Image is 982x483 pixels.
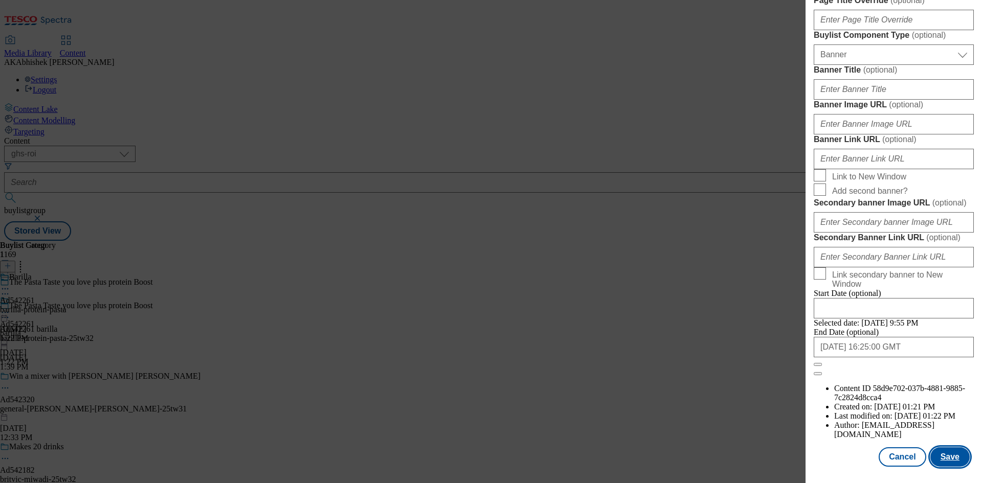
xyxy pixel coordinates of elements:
label: Banner Title [814,65,974,75]
span: [DATE] 01:22 PM [895,411,955,420]
input: Enter Banner Title [814,79,974,100]
span: Link to New Window [832,172,906,181]
span: Start Date (optional) [814,289,881,297]
span: ( optional ) [932,198,967,207]
label: Secondary banner Image URL [814,198,974,208]
input: Enter Page Title Override [814,10,974,30]
li: Created on: [834,402,974,411]
span: Selected date: [DATE] 9:55 PM [814,318,918,327]
span: End Date (optional) [814,328,879,336]
label: Secondary Banner Link URL [814,233,974,243]
span: Add second banner? [832,187,908,196]
label: Buylist Component Type [814,30,974,40]
span: [DATE] 01:21 PM [874,402,935,411]
span: [EMAIL_ADDRESS][DOMAIN_NAME] [834,421,934,439]
input: Enter Banner Image URL [814,114,974,134]
button: Save [930,447,970,467]
li: Content ID [834,384,974,402]
input: Enter Date [814,337,974,357]
span: ( optional ) [912,31,946,39]
span: Link secondary banner to New Window [832,270,970,289]
li: Author: [834,421,974,439]
span: ( optional ) [882,135,917,144]
span: ( optional ) [926,233,961,242]
button: Cancel [879,447,926,467]
input: Enter Secondary Banner Link URL [814,247,974,267]
label: Banner Link URL [814,134,974,145]
span: ( optional ) [889,100,923,109]
label: Banner Image URL [814,100,974,110]
span: 58d9e702-037b-4881-9885-7c2824d8cca4 [834,384,965,402]
input: Enter Secondary banner Image URL [814,212,974,233]
input: Enter Banner Link URL [814,149,974,169]
li: Last modified on: [834,411,974,421]
span: ( optional ) [863,65,898,74]
button: Close [814,363,822,366]
input: Enter Date [814,298,974,318]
